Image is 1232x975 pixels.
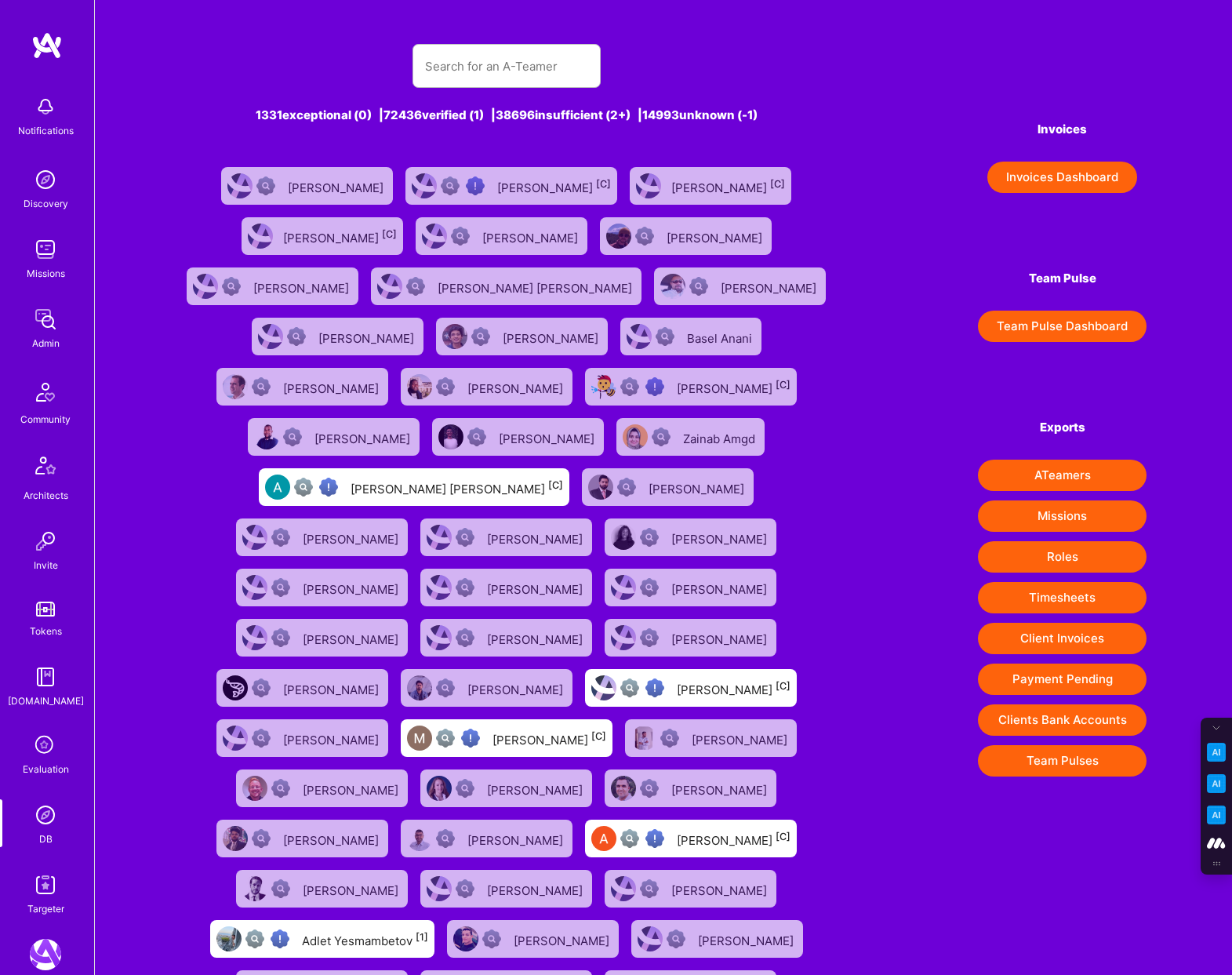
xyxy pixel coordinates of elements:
[427,575,452,600] img: User Avatar
[216,926,242,951] img: User Avatar
[598,613,783,663] a: User AvatarNot Scrubbed[PERSON_NAME]
[265,475,290,500] img: User Avatar
[314,427,413,447] div: [PERSON_NAME]
[652,427,671,446] img: Not Scrubbed
[406,277,425,296] img: Not Scrubbed
[436,678,455,697] img: Not Scrubbed
[30,304,61,335] img: admin teamwork
[441,914,625,964] a: User AvatarNot Scrubbed[PERSON_NAME]
[467,828,566,849] div: [PERSON_NAME]
[453,926,478,951] img: User Avatar
[456,879,474,898] img: Not Scrubbed
[978,311,1147,342] button: Team Pulse Dashboard
[210,362,394,412] a: User AvatarNot Scrubbed[PERSON_NAME]
[303,577,402,598] div: [PERSON_NAME]
[283,828,382,849] div: [PERSON_NAME]
[776,379,790,391] sup: [C]
[640,578,659,597] img: Not Scrubbed
[497,176,611,196] div: [PERSON_NAME]
[394,713,619,763] a: User AvatarNot fully vettedHigh Potential User[PERSON_NAME][C]
[978,582,1147,613] button: Timesheets
[619,713,803,763] a: User AvatarNot Scrubbed[PERSON_NAME]
[34,557,58,573] div: Invite
[283,226,397,246] div: [PERSON_NAME]
[271,628,290,647] img: Not Scrubbed
[438,276,635,297] div: [PERSON_NAME] [PERSON_NAME]
[671,879,770,899] div: [PERSON_NAME]
[1207,806,1226,824] img: Jargon Buster icon
[242,575,267,600] img: User Avatar
[412,173,437,198] img: User Avatar
[620,829,639,848] img: Not fully vetted
[482,226,581,246] div: [PERSON_NAME]
[635,227,654,246] img: Not Scrubbed
[256,176,275,195] img: Not Scrubbed
[436,729,455,748] img: Not fully vetted
[8,693,84,709] div: [DOMAIN_NAME]
[638,926,663,951] img: User Avatar
[487,527,586,548] div: [PERSON_NAME]
[230,512,414,562] a: User AvatarNot Scrubbed[PERSON_NAME]
[377,274,402,299] img: User Avatar
[611,876,636,901] img: User Avatar
[253,276,352,297] div: [PERSON_NAME]
[223,726,248,751] img: User Avatar
[503,326,601,347] div: [PERSON_NAME]
[978,704,1147,736] button: Clients Bank Accounts
[692,728,790,748] div: [PERSON_NAME]
[451,227,470,246] img: Not Scrubbed
[631,726,656,751] img: User Avatar
[430,311,614,362] a: User AvatarNot Scrubbed[PERSON_NAME]
[436,377,455,396] img: Not Scrubbed
[648,261,832,311] a: User AvatarNot Scrubbed[PERSON_NAME]
[677,377,790,397] div: [PERSON_NAME]
[978,122,1147,136] h4: Invoices
[677,828,790,849] div: [PERSON_NAME]
[456,779,474,798] img: Not Scrubbed
[721,276,820,297] div: [PERSON_NAME]
[414,763,598,813] a: User AvatarNot Scrubbed[PERSON_NAME]
[987,162,1137,193] button: Invoices Dashboard
[287,327,306,346] img: Not Scrubbed
[591,826,616,851] img: User Avatar
[427,776,452,801] img: User Avatar
[620,678,639,697] img: Not fully vetted
[427,876,452,901] img: User Avatar
[303,527,402,548] div: [PERSON_NAME]
[698,929,797,949] div: [PERSON_NAME]
[318,326,417,347] div: [PERSON_NAME]
[242,625,267,650] img: User Avatar
[487,879,586,899] div: [PERSON_NAME]
[180,107,833,123] div: 1331 exceptional (0) | 72436 verified (1) | 38696 insufficient (2+) | 14993 unknown (-1)
[1207,774,1226,793] img: Email Tone Analyzer icon
[26,939,65,970] a: A.Team: Leading A.Team's Marketing & DemandGen
[27,900,64,917] div: Targeter
[31,31,63,60] img: logo
[30,623,62,639] div: Tokens
[591,675,616,700] img: User Avatar
[579,362,803,412] a: User AvatarNot fully vettedHigh Potential User[PERSON_NAME][C]
[30,234,61,265] img: teamwork
[30,91,61,122] img: bell
[677,678,790,698] div: [PERSON_NAME]
[598,763,783,813] a: User AvatarNot Scrubbed[PERSON_NAME]
[32,335,60,351] div: Admin
[215,161,399,211] a: User AvatarNot Scrubbed[PERSON_NAME]
[640,628,659,647] img: Not Scrubbed
[399,161,623,211] a: User AvatarNot fully vettedHigh Potential User[PERSON_NAME][C]
[235,211,409,261] a: User Avatar[PERSON_NAME][C]
[461,729,480,748] img: High Potential User
[223,374,248,399] img: User Avatar
[409,211,594,261] a: User AvatarNot Scrubbed[PERSON_NAME]
[611,575,636,600] img: User Avatar
[978,541,1147,573] button: Roles
[414,864,598,914] a: User AvatarNot Scrubbed[PERSON_NAME]
[667,226,765,246] div: [PERSON_NAME]
[382,228,397,240] sup: [C]
[427,625,452,650] img: User Avatar
[598,562,783,613] a: User AvatarNot Scrubbed[PERSON_NAME]
[407,374,432,399] img: User Avatar
[466,176,485,195] img: High Potential User
[426,412,610,462] a: User AvatarNot Scrubbed[PERSON_NAME]
[27,265,65,282] div: Missions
